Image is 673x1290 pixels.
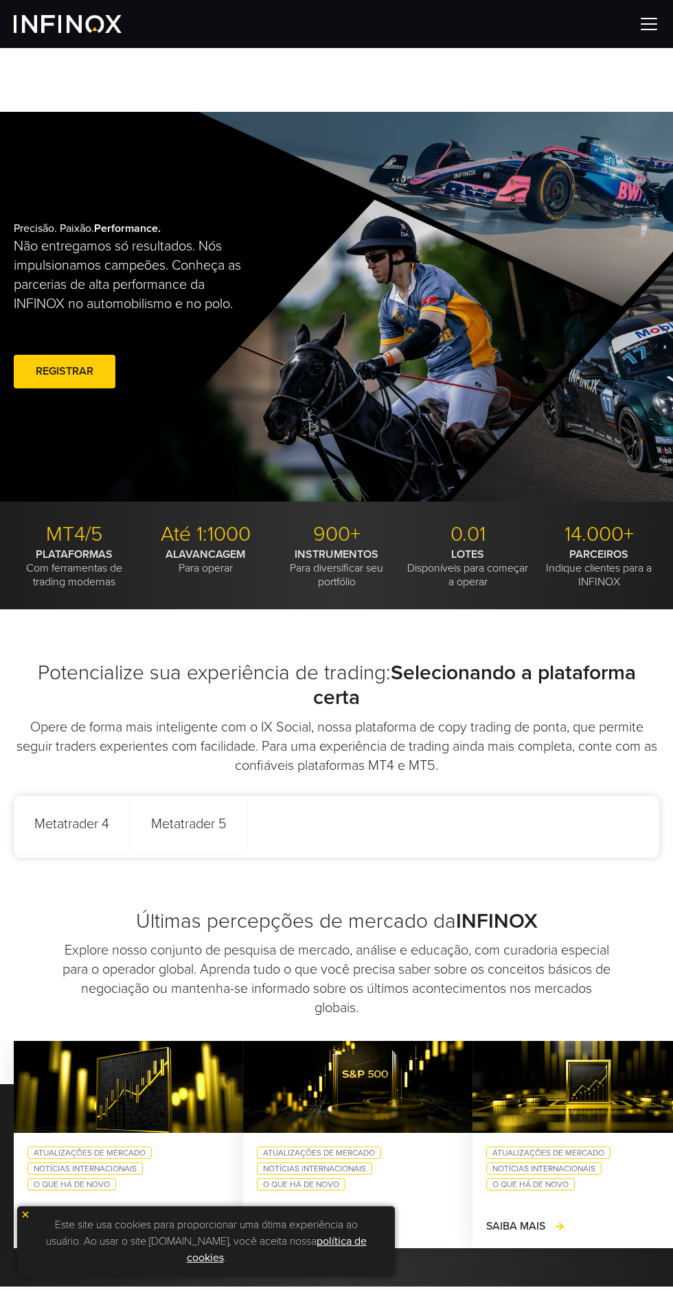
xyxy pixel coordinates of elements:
[313,660,636,711] strong: Selecionando a plataforma certa
[14,237,246,314] p: Não entregamos só resultados. Nós impulsionamos campeões. Conheça as parcerias de alta performanc...
[145,548,266,575] p: Para operar
[14,169,304,445] div: Precisão. Paixão.
[451,548,484,561] strong: LOTES
[145,522,266,548] p: Até 1:1000
[94,222,161,235] strong: Performance.
[14,548,135,589] p: Com ferramentas de trading modernas
[14,718,659,775] p: Opere de forma mais inteligente com o IX Social, nossa plataforma de copy trading de ponta, que p...
[486,1162,602,1175] a: Notícias internacionais
[14,661,659,711] h2: Potencialize sua experiência de trading:
[14,355,115,388] a: Registrar
[60,941,613,1018] p: Explore nosso conjunto de pesquisa de mercado, análise e educação, com curadoria especial para o ...
[276,522,397,548] p: 900+
[276,548,397,589] p: Para diversificar seu portfólio
[130,796,247,854] p: Metatrader 5
[257,1178,345,1191] a: O que há de novo
[456,908,538,934] strong: INFINOX
[14,796,130,854] p: Metatrader 4
[295,548,378,561] strong: INSTRUMENTOS
[569,548,628,561] strong: PARCEIROS
[27,1178,116,1191] a: O que há de novo
[538,548,659,589] p: Indique clientes para a INFINOX
[407,522,528,548] p: 0.01
[27,1147,152,1159] a: Atualizações de mercado
[486,1218,566,1234] a: SAIBA MAIS
[21,1210,30,1219] img: yellow close icon
[24,1213,388,1269] p: Este site usa cookies para proporcionar uma ótima experiência ao usuário. Ao usar o site [DOMAIN_...
[486,1178,575,1191] a: O que há de novo
[14,522,135,548] p: MT4/5
[257,1162,372,1175] a: Notícias internacionais
[14,909,659,935] h2: Últimas percepções de mercado da
[486,1147,611,1159] a: Atualizações de mercado
[36,548,113,561] strong: PLATAFORMAS
[257,1147,381,1159] a: Atualizações de mercado
[486,1219,545,1233] span: SAIBA MAIS
[166,548,245,561] strong: ALAVANCAGEM
[538,522,659,548] p: 14.000+
[27,1162,143,1175] a: Notícias internacionais
[407,548,528,589] p: Disponíveis para começar a operar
